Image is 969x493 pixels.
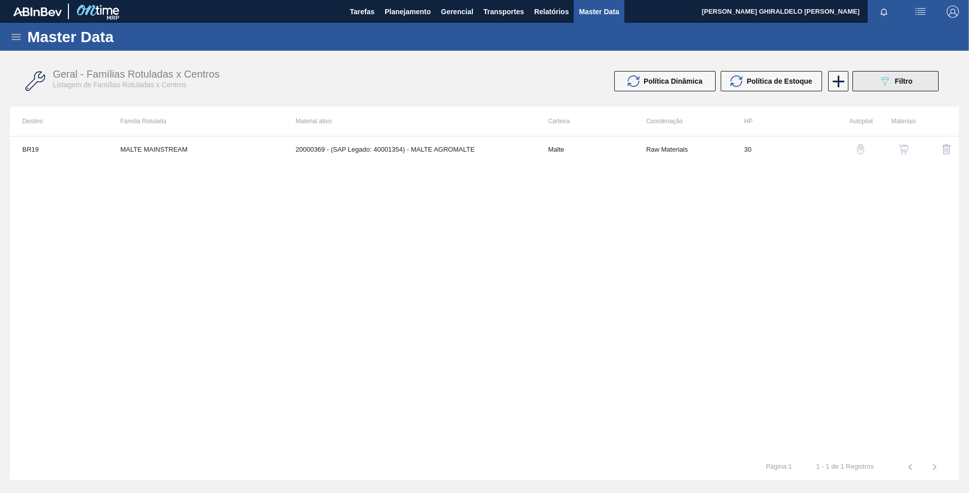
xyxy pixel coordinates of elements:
[721,71,827,91] div: Atualizar Política de Estoque em Massa
[732,136,830,162] td: 30
[53,81,187,89] span: Listagem de Famílias Rotuladas x Centros
[830,107,873,136] th: Autopilot
[483,6,524,18] span: Transportes
[634,136,732,162] td: Raw Materials
[283,136,536,162] td: 20000369 - (SAP Legado: 40001354) - MALTE AGROMALTE
[634,107,732,136] th: Coordenação
[852,71,939,91] button: Filtro
[536,136,633,162] td: Malte
[108,136,283,162] td: MALTE MAINSTREAM
[855,144,866,154] img: auto-pilot-icon
[914,6,926,18] img: userActions
[899,144,909,154] img: shopping-cart-icon
[579,6,619,18] span: Master Data
[827,71,847,91] div: Nova Família Rotulada x Centro
[847,71,944,91] div: Filtrar Família Rotulada x Centro
[614,71,721,91] div: Atualizar Política Dinâmica
[747,77,812,85] span: Política de Estoque
[53,68,219,80] span: Geral - Famílias Rotuladas x Centros
[878,137,916,161] div: Ver Materiais
[350,6,375,18] span: Tarefas
[27,31,207,43] h1: Master Data
[935,137,959,161] button: delete-icon
[441,6,473,18] span: Gerencial
[947,6,959,18] img: Logout
[921,137,959,161] div: Excluir Família Rotulada X Centro
[644,77,702,85] span: Política Dinâmica
[13,7,62,16] img: TNhmsLtSVTkK8tSr43FrP2fwEKptu5GPRR3wAAAABJRU5ErkJggg==
[283,107,536,136] th: Material ativo
[385,6,431,18] span: Planejamento
[10,136,108,162] td: BR19
[848,137,873,161] button: auto-pilot-icon
[614,71,716,91] button: Política Dinâmica
[754,454,804,471] td: Página : 1
[895,77,913,85] span: Filtro
[891,137,916,161] button: shopping-cart-icon
[108,107,283,136] th: Família Rotulada
[534,6,569,18] span: Relatórios
[835,137,873,161] div: Configuração Auto Pilot
[536,107,633,136] th: Carteira
[873,107,916,136] th: Materiais
[732,107,830,136] th: HP
[868,5,900,19] button: Notificações
[721,71,822,91] button: Política de Estoque
[941,143,953,155] img: delete-icon
[804,454,886,471] td: 1 - 1 de 1 Registros
[10,107,108,136] th: Destino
